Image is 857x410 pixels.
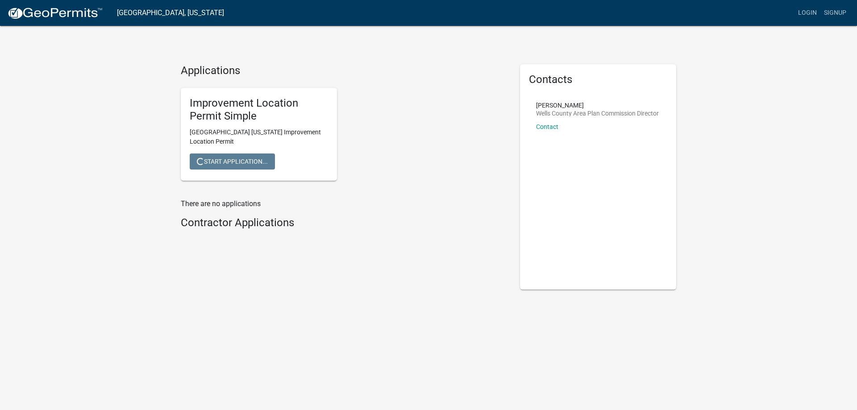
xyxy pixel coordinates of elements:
wm-workflow-list-section: Contractor Applications [181,216,507,233]
a: Signup [820,4,850,21]
span: Start Application... [197,158,268,165]
a: Login [795,4,820,21]
p: Wells County Area Plan Commission Director [536,110,659,116]
h5: Contacts [529,73,667,86]
a: Contact [536,123,558,130]
h4: Applications [181,64,507,77]
p: [PERSON_NAME] [536,102,659,108]
p: [GEOGRAPHIC_DATA] [US_STATE] Improvement Location Permit [190,128,328,146]
h4: Contractor Applications [181,216,507,229]
p: There are no applications [181,199,507,209]
wm-workflow-list-section: Applications [181,64,507,188]
button: Start Application... [190,153,275,170]
h5: Improvement Location Permit Simple [190,97,328,123]
a: [GEOGRAPHIC_DATA], [US_STATE] [117,5,224,21]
